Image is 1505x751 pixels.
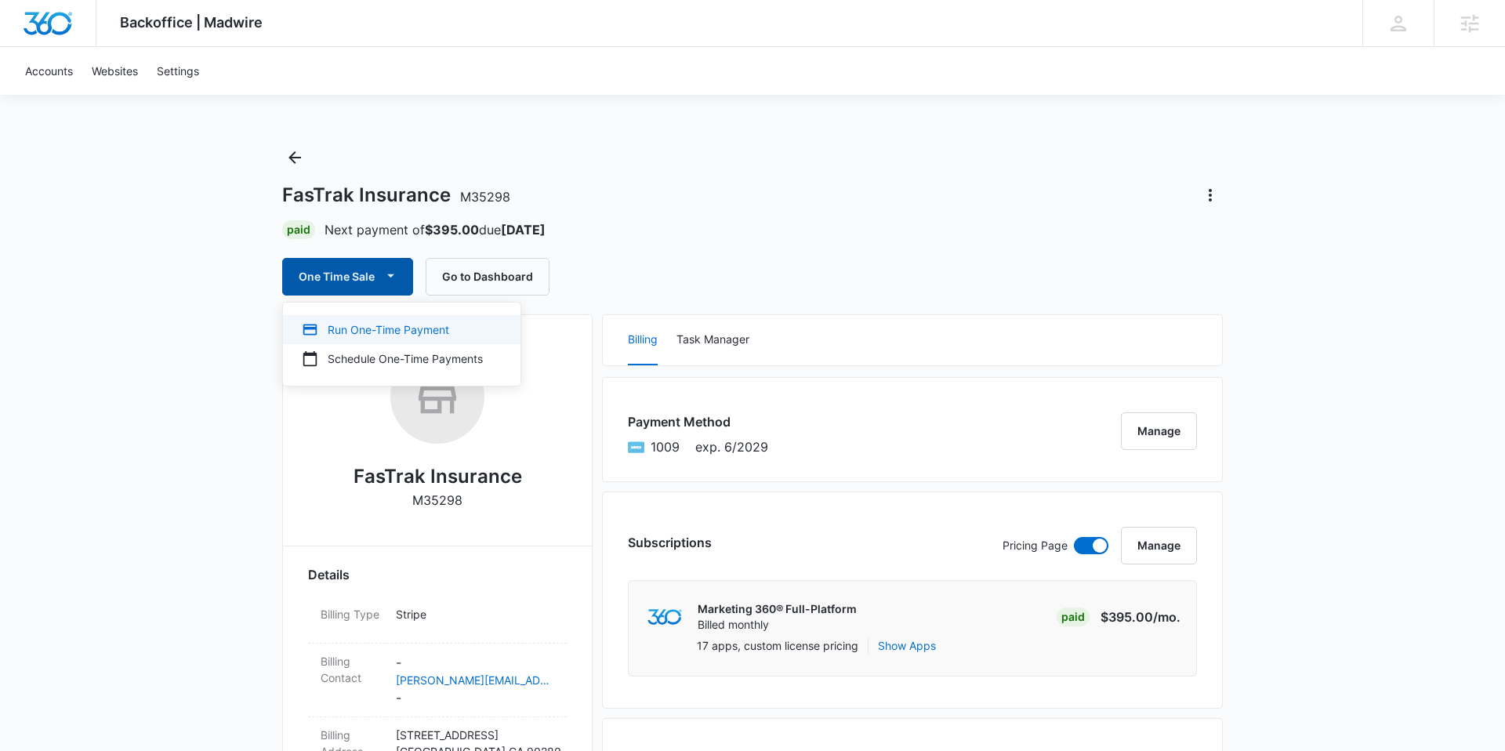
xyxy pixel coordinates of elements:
p: M35298 [412,491,462,510]
dt: Billing Contact [321,653,383,686]
h3: Payment Method [628,412,768,431]
span: Details [308,565,350,584]
h3: Subscriptions [628,533,712,552]
button: Show Apps [878,637,936,654]
a: [PERSON_NAME][EMAIL_ADDRESS][DOMAIN_NAME] [396,672,554,688]
button: Actions [1198,183,1223,208]
button: Task Manager [676,315,749,365]
p: $395.00 [1101,608,1180,626]
p: Marketing 360® Full-Platform [698,601,857,617]
a: Accounts [16,47,82,95]
p: Pricing Page [1003,537,1068,554]
p: Billed monthly [698,617,857,633]
button: Manage [1121,412,1197,450]
h2: FasTrak Insurance [354,463,522,491]
button: Billing [628,315,658,365]
button: Go to Dashboard [426,258,549,296]
button: Run One-Time Payment [283,315,520,344]
span: M35298 [460,189,510,205]
button: Manage [1121,527,1197,564]
p: Stripe [396,606,554,622]
button: Back [282,145,307,170]
dt: Billing Type [321,606,383,622]
div: Schedule One-Time Payments [302,350,483,367]
p: 17 apps, custom license pricing [697,637,858,654]
button: One Time Sale [282,258,413,296]
span: exp. 6/2029 [695,437,768,456]
div: Paid [1057,608,1090,626]
a: Settings [147,47,209,95]
div: Paid [282,220,315,239]
strong: [DATE] [501,222,546,238]
a: Websites [82,47,147,95]
div: Run One-Time Payment [302,321,483,338]
div: Billing Contact-[PERSON_NAME][EMAIL_ADDRESS][DOMAIN_NAME]- [308,644,567,717]
span: American Express ending with [651,437,680,456]
p: Next payment of due [325,220,546,239]
span: /mo. [1153,609,1180,625]
img: marketing360Logo [647,609,681,626]
div: Billing TypeStripe [308,597,567,644]
button: Schedule One-Time Payments [283,344,520,373]
h1: FasTrak Insurance [282,183,510,207]
strong: $395.00 [425,222,479,238]
dd: - - [396,653,554,707]
span: Backoffice | Madwire [120,14,263,31]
